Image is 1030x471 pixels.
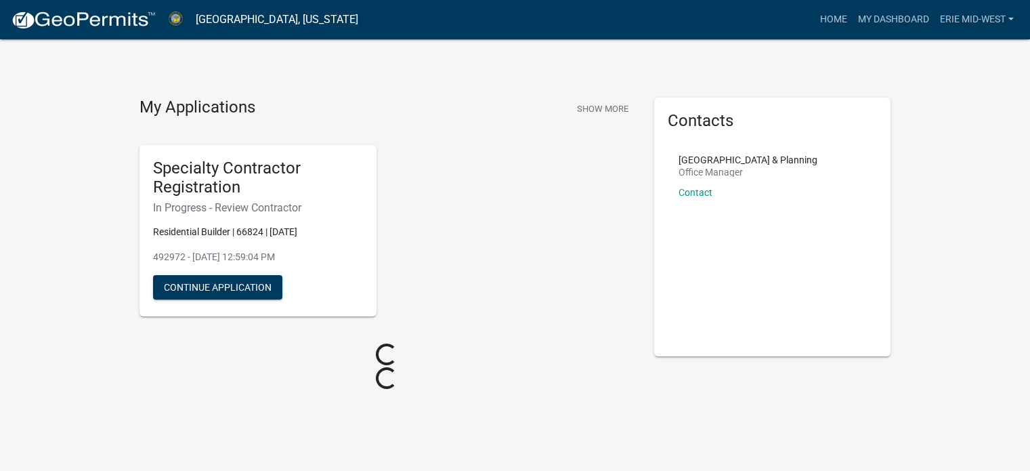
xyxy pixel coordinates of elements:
a: [GEOGRAPHIC_DATA], [US_STATE] [196,8,358,31]
h5: Contacts [668,111,878,131]
p: [GEOGRAPHIC_DATA] & Planning [679,155,817,165]
button: Continue Application [153,275,282,300]
p: Office Manager [679,167,817,177]
a: Erie Mid-west [935,7,1019,33]
h6: In Progress - Review Contractor [153,201,363,214]
a: Contact [679,187,712,198]
h5: Specialty Contractor Registration [153,159,363,198]
p: 492972 - [DATE] 12:59:04 PM [153,250,363,264]
p: Residential Builder | 66824 | [DATE] [153,225,363,239]
a: Home [815,7,853,33]
button: Show More [572,98,634,120]
h4: My Applications [140,98,255,118]
a: My Dashboard [853,7,935,33]
img: Abbeville County, South Carolina [167,10,185,28]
